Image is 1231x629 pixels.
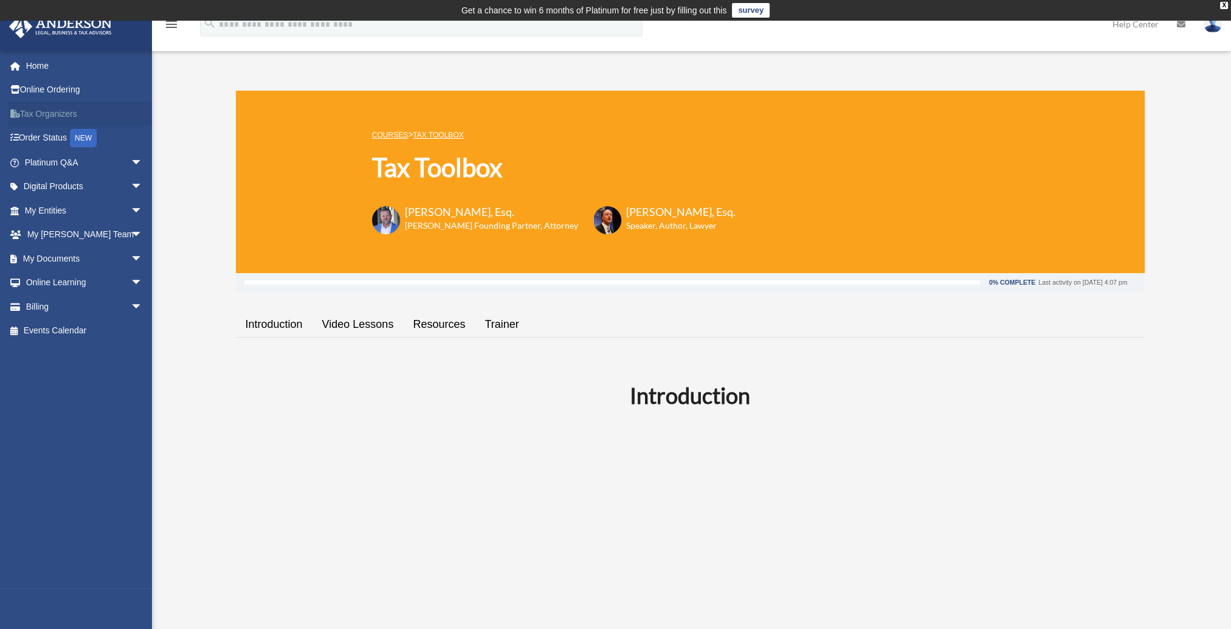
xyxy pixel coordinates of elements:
a: COURSES [372,131,408,139]
span: arrow_drop_down [131,246,155,271]
a: Online Learningarrow_drop_down [9,271,161,295]
a: Video Lessons [312,307,404,342]
a: Events Calendar [9,319,161,343]
div: Get a chance to win 6 months of Platinum for free just by filling out this [461,3,727,18]
a: Online Ordering [9,78,161,102]
h6: [PERSON_NAME] Founding Partner, Attorney [405,220,578,232]
a: Tax Toolbox [413,131,463,139]
a: Resources [403,307,475,342]
a: Trainer [475,307,528,342]
a: Platinum Q&Aarrow_drop_down [9,150,161,175]
a: My Documentsarrow_drop_down [9,246,161,271]
span: arrow_drop_down [131,294,155,319]
a: Digital Productsarrow_drop_down [9,175,161,199]
i: search [203,16,216,30]
a: survey [732,3,770,18]
h3: [PERSON_NAME], Esq. [626,204,736,220]
h6: Speaker, Author, Lawyer [626,220,720,232]
div: Last activity on [DATE] 4:07 pm [1038,279,1127,286]
a: Home [9,54,161,78]
h1: Tax Toolbox [372,150,736,186]
span: arrow_drop_down [131,271,155,296]
a: My [PERSON_NAME] Teamarrow_drop_down [9,223,161,247]
span: arrow_drop_down [131,198,155,223]
p: > [372,127,736,142]
span: arrow_drop_down [131,175,155,200]
div: close [1220,2,1228,9]
span: arrow_drop_down [131,150,155,175]
div: 0% Complete [989,279,1035,286]
a: Tax Organizers [9,102,161,126]
h2: Introduction [243,380,1137,411]
img: User Pic [1204,15,1222,33]
a: Billingarrow_drop_down [9,294,161,319]
h3: [PERSON_NAME], Esq. [405,204,578,220]
div: NEW [70,129,97,147]
a: My Entitiesarrow_drop_down [9,198,161,223]
a: Order StatusNEW [9,126,161,151]
img: Anderson Advisors Platinum Portal [5,15,116,38]
a: Introduction [236,307,312,342]
span: arrow_drop_down [131,223,155,248]
a: menu [164,21,179,32]
i: menu [164,17,179,32]
img: Toby-circle-head.png [372,206,400,234]
img: Scott-Estill-Headshot.png [593,206,621,234]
